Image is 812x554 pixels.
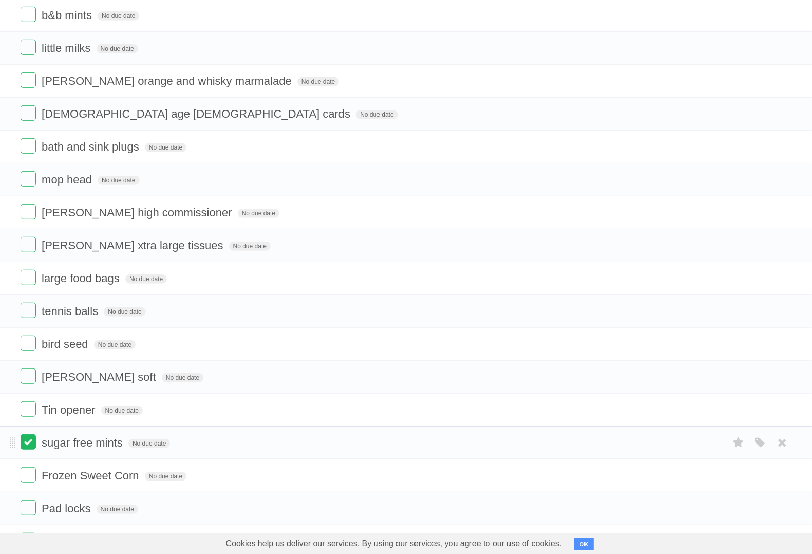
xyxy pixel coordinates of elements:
span: Cookies help us deliver our services. By using our services, you agree to our use of cookies. [216,533,572,554]
span: [DEMOGRAPHIC_DATA] age [DEMOGRAPHIC_DATA] cards [42,107,353,120]
label: Done [21,401,36,417]
label: Star task [729,7,748,24]
label: Done [21,7,36,22]
span: No due date [145,472,186,481]
span: No due date [356,110,398,119]
label: Star task [729,204,748,221]
label: Star task [729,171,748,188]
label: Star task [729,72,748,89]
label: Done [21,500,36,515]
label: Done [21,138,36,154]
span: No due date [125,274,167,284]
label: Star task [729,368,748,385]
label: Star task [729,434,748,451]
span: No due date [229,242,271,251]
span: Frozen Sweet Corn [42,469,142,482]
span: No due date [94,340,136,349]
span: large food bags [42,272,122,285]
label: Star task [729,138,748,155]
label: Star task [729,40,748,57]
label: Done [21,303,36,318]
span: [PERSON_NAME] soft [42,371,159,383]
label: Done [21,336,36,351]
span: No due date [162,373,203,382]
span: b&b mints [42,9,95,22]
label: Done [21,204,36,219]
span: bath and sink plugs [42,140,142,153]
label: Star task [729,467,748,484]
label: Done [21,72,36,88]
span: Tin opener [42,403,98,416]
span: No due date [98,176,139,185]
span: No due date [297,77,339,86]
label: Done [21,237,36,252]
label: Star task [729,401,748,418]
span: tennis balls [42,305,101,318]
label: Done [21,368,36,384]
span: No due date [104,307,145,317]
label: Star task [729,105,748,122]
label: Star task [729,270,748,287]
label: Star task [729,303,748,320]
span: No due date [128,439,170,448]
label: Done [21,40,36,55]
span: No due date [101,406,143,415]
label: Star task [729,237,748,254]
span: [PERSON_NAME] high commissioner [42,206,234,219]
label: Done [21,105,36,121]
span: bird seed [42,338,91,350]
label: Done [21,171,36,187]
span: No due date [98,11,139,21]
label: Done [21,434,36,450]
span: sugar free mints [42,436,125,449]
label: Star task [729,336,748,353]
span: Pad locks [42,502,93,515]
span: No due date [145,143,186,152]
button: OK [574,538,594,550]
span: No due date [97,505,138,514]
span: No due date [97,44,138,53]
label: Done [21,467,36,483]
label: Done [21,270,36,285]
label: Star task [729,500,748,517]
span: [PERSON_NAME] xtra large tissues [42,239,225,252]
span: No due date [238,209,279,218]
span: mop head [42,173,95,186]
span: [PERSON_NAME] orange and whisky marmalade [42,75,294,87]
span: little milks [42,42,93,54]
